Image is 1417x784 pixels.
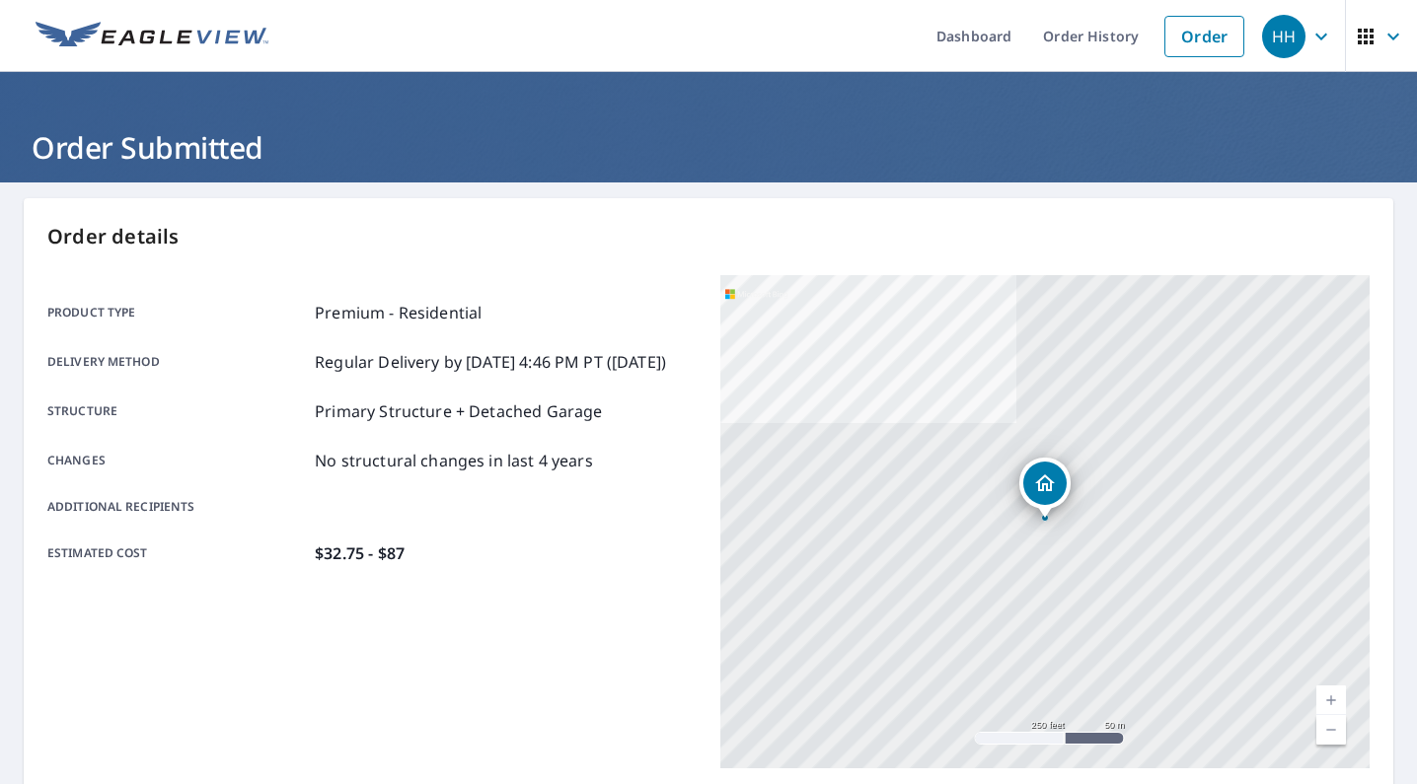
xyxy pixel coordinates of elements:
[47,399,307,423] p: Structure
[1262,15,1305,58] div: HH
[1164,16,1244,57] a: Order
[47,449,307,472] p: Changes
[24,127,1393,168] h1: Order Submitted
[1316,715,1346,745] a: Current Level 17, Zoom Out
[47,541,307,565] p: Estimated cost
[315,449,593,472] p: No structural changes in last 4 years
[315,350,666,374] p: Regular Delivery by [DATE] 4:46 PM PT ([DATE])
[315,541,405,565] p: $32.75 - $87
[47,301,307,324] p: Product type
[315,301,482,324] p: Premium - Residential
[1019,458,1071,519] div: Dropped pin, building 1, Residential property, 1445 Laclede St Sheridan, WY 82801
[36,22,268,51] img: EV Logo
[47,222,1370,251] p: Order details
[47,498,307,516] p: Additional recipients
[315,399,602,423] p: Primary Structure + Detached Garage
[1316,685,1346,715] a: Current Level 17, Zoom In
[47,350,307,374] p: Delivery method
